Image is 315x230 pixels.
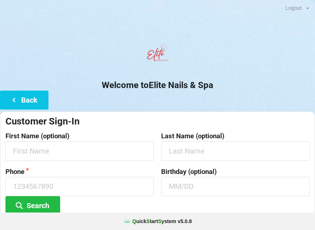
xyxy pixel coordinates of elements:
img: favicon.ico [123,218,131,225]
input: Last Name [161,141,310,160]
label: Phone [5,168,154,175]
label: Last Name (optional) [161,132,310,140]
input: MM/DD [161,177,310,196]
span: S [158,218,161,224]
button: Search [5,196,60,215]
label: First Name (optional) [5,132,154,140]
span: Q [132,218,136,224]
div: Logout [285,5,302,11]
input: First Name [5,141,154,160]
b: uick tart ystem v 5.0.8 [132,218,192,225]
span: S [147,218,150,224]
input: 1234567890 [5,177,154,196]
img: EliteNailsSpa-Logo1.png [143,40,172,69]
label: Birthday (optional) [161,168,310,175]
div: Customer Sign-In [5,115,310,127]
